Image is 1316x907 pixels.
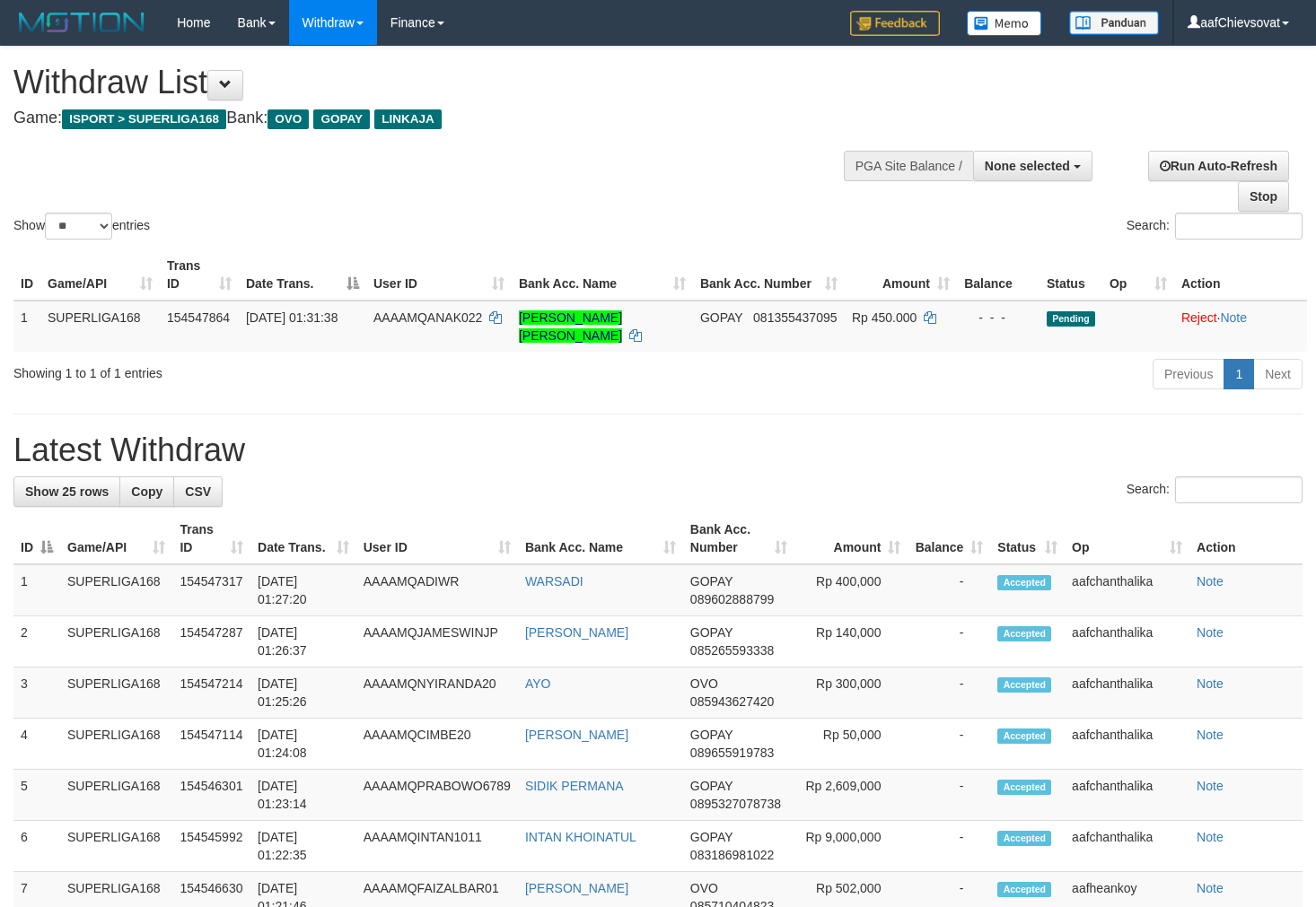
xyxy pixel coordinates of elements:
td: Rp 400,000 [794,564,908,616]
th: Date Trans.: activate to sort column descending [239,249,366,301]
a: Reject [1181,310,1217,325]
th: ID [13,249,40,301]
td: 4 [13,719,60,770]
a: CSV [173,476,223,507]
th: Amount: activate to sort column ascending [845,249,957,301]
td: 2 [13,616,60,667]
td: SUPERLIGA168 [60,719,172,770]
td: [DATE] 01:26:37 [250,616,356,667]
a: INTAN KHOINATUL [525,830,636,844]
span: Copy 085265593338 to clipboard [690,643,774,658]
td: AAAAMQINTAN1011 [356,821,518,872]
span: Pending [1047,311,1095,327]
td: 154547214 [172,667,250,719]
td: Rp 50,000 [794,719,908,770]
td: AAAAMQCIMBE20 [356,719,518,770]
th: Status: activate to sort column ascending [990,513,1065,564]
a: Note [1197,779,1224,793]
a: Previous [1153,359,1224,389]
input: Search: [1175,213,1303,240]
span: OVO [690,881,718,895]
a: [PERSON_NAME] [525,625,628,640]
td: 1 [13,564,60,616]
td: AAAAMQPRABOWO6789 [356,770,518,821]
span: ISPORT > SUPERLIGA168 [62,109,226,129]
td: [DATE] 01:23:14 [250,770,356,821]
th: Trans ID: activate to sort column ascending [160,249,239,301]
td: 154547114 [172,719,250,770]
td: 1 [13,301,40,352]
th: Amount: activate to sort column ascending [794,513,908,564]
span: Accepted [997,882,1051,897]
span: GOPAY [700,310,742,325]
td: - [908,821,990,872]
label: Search: [1127,213,1303,240]
span: Accepted [997,575,1051,590]
a: Stop [1238,181,1289,212]
td: [DATE] 01:27:20 [250,564,356,616]
td: AAAAMQNYIRANDA20 [356,667,518,719]
td: Rp 140,000 [794,616,908,667]
span: GOPAY [690,779,733,793]
td: Rp 9,000,000 [794,821,908,872]
a: Note [1197,830,1224,844]
a: Note [1220,310,1247,325]
td: [DATE] 01:25:26 [250,667,356,719]
a: [PERSON_NAME] [525,728,628,742]
img: Button%20Memo.svg [967,11,1042,36]
th: User ID: activate to sort column ascending [356,513,518,564]
td: Rp 300,000 [794,667,908,719]
a: Note [1197,728,1224,742]
td: SUPERLIGA168 [60,667,172,719]
td: Rp 2,609,000 [794,770,908,821]
span: GOPAY [690,728,733,742]
span: 154547864 [167,310,230,325]
td: 154547317 [172,564,250,616]
h1: Latest Withdraw [13,432,1303,468]
span: Copy 081355437095 to clipboard [753,310,837,325]
span: LINKAJA [374,109,442,129]
span: None selected [985,159,1070,173]
span: GOPAY [313,109,370,129]
th: Trans ID: activate to sort column ascending [172,513,250,564]
th: Bank Acc. Name: activate to sort column ascending [518,513,683,564]
label: Show entries [13,213,150,240]
a: Show 25 rows [13,476,120,507]
th: Bank Acc. Name: activate to sort column ascending [512,249,693,301]
td: aafchanthalika [1065,719,1189,770]
a: [PERSON_NAME] [PERSON_NAME] [519,310,622,343]
label: Search: [1127,476,1303,503]
img: MOTION_logo.png [13,9,150,36]
span: Copy 085943627420 to clipboard [690,694,774,709]
span: Copy 089602888799 to clipboard [690,592,774,606]
td: aafchanthalika [1065,770,1189,821]
td: 5 [13,770,60,821]
th: ID: activate to sort column descending [13,513,60,564]
td: SUPERLIGA168 [60,821,172,872]
td: 6 [13,821,60,872]
td: [DATE] 01:24:08 [250,719,356,770]
a: Copy [119,476,174,507]
a: [PERSON_NAME] [525,881,628,895]
td: - [908,564,990,616]
button: None selected [973,151,1092,181]
a: 1 [1224,359,1254,389]
td: aafchanthalika [1065,616,1189,667]
span: CSV [185,484,211,499]
a: WARSADI [525,574,583,589]
td: 154545992 [172,821,250,872]
span: Show 25 rows [25,484,109,499]
span: Copy 0895327078738 to clipboard [690,797,781,811]
span: GOPAY [690,625,733,640]
td: aafchanthalika [1065,667,1189,719]
h1: Withdraw List [13,65,859,100]
th: Bank Acc. Number: activate to sort column ascending [683,513,794,564]
span: Rp 450.000 [852,310,917,325]
span: Accepted [997,677,1051,693]
td: 3 [13,667,60,719]
div: - - - [964,309,1032,327]
span: GOPAY [690,574,733,589]
td: - [908,719,990,770]
img: Feedback.jpg [850,11,940,36]
input: Search: [1175,476,1303,503]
